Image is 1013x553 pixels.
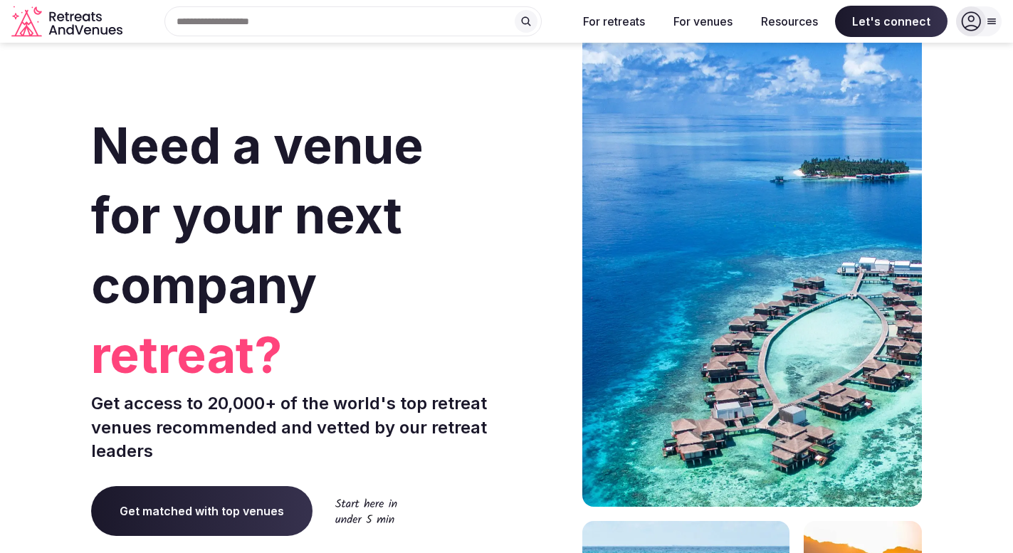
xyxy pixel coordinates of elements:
svg: Retreats and Venues company logo [11,6,125,38]
a: Visit the homepage [11,6,125,38]
button: For venues [662,6,744,37]
button: For retreats [572,6,656,37]
span: retreat? [91,320,501,390]
button: Resources [750,6,829,37]
img: Start here in under 5 min [335,498,397,523]
p: Get access to 20,000+ of the world's top retreat venues recommended and vetted by our retreat lea... [91,391,501,463]
span: Let's connect [835,6,948,37]
span: Need a venue for your next company [91,115,424,315]
a: Get matched with top venues [91,486,313,536]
